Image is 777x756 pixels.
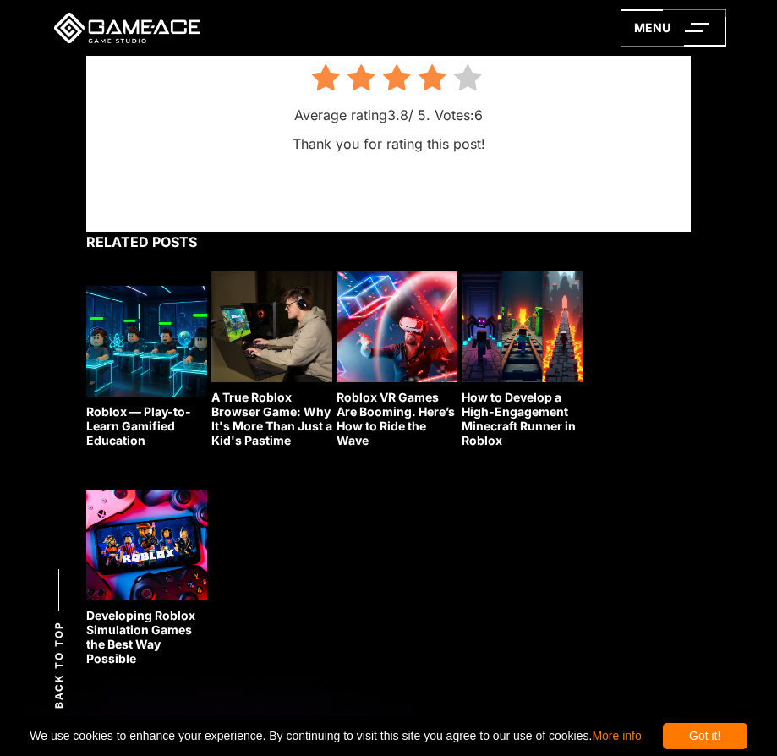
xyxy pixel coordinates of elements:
[52,621,67,709] span: Back to top
[86,490,207,666] a: Developing Roblox Simulation Games the Best Way Possible
[129,103,648,127] p: Average rating / 5. Votes:
[621,9,726,47] a: menu
[462,271,583,447] a: How to Develop a High-Engagement Minecraft Runner in Roblox
[663,723,747,749] div: Got it!
[337,271,457,447] a: Roblox VR Games Are Booming. Here’s How to Ride the Wave
[462,271,583,382] img: Related
[211,271,332,382] img: Related
[86,490,207,601] img: Related
[86,286,207,447] a: Roblox — Play-to-Learn Gamified Education
[86,232,691,252] div: Related posts
[337,271,457,382] img: Related
[211,271,332,447] a: A True Roblox Browser Game: Why It's More Than Just a Kid's Pastime
[86,286,207,397] img: Related
[387,107,408,123] span: 3.8
[592,729,641,742] a: More info
[30,723,641,749] span: We use cookies to enhance your experience. By continuing to visit this site you agree to our use ...
[129,132,648,156] p: Thank you for rating this post!
[474,107,483,123] span: 6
